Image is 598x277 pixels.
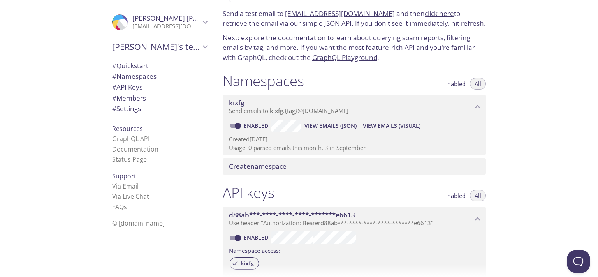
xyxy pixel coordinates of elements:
a: [EMAIL_ADDRESS][DOMAIN_NAME] [285,9,395,18]
div: kixfg namespace [223,95,486,119]
span: API Keys [112,83,142,92]
span: # [112,72,116,81]
h1: Namespaces [223,72,304,90]
a: Via Live Chat [112,192,149,201]
span: Settings [112,104,141,113]
span: Send emails to . {tag} @[DOMAIN_NAME] [229,107,348,115]
div: Create namespace [223,158,486,175]
iframe: Help Scout Beacon - Open [567,250,590,273]
a: GraphQL Playground [312,53,377,62]
a: Via Email [112,182,139,191]
a: Status Page [112,155,147,164]
span: View Emails (JSON) [304,121,357,131]
a: Documentation [112,145,158,153]
button: View Emails (JSON) [301,120,360,132]
div: Cheikh Ahmed Tijani's team [106,37,213,57]
span: # [112,61,116,70]
button: Enabled [440,190,470,201]
span: [PERSON_NAME] [PERSON_NAME] [132,14,239,23]
div: Team Settings [106,103,213,114]
span: # [112,104,116,113]
span: Create [229,162,250,171]
div: Members [106,93,213,104]
div: Cheikh Ahmed Tijani Traore [106,9,213,35]
span: # [112,83,116,92]
div: kixfg [230,257,259,270]
button: All [470,78,486,90]
span: Members [112,94,146,102]
button: Enabled [440,78,470,90]
span: © [DOMAIN_NAME] [112,219,165,228]
span: View Emails (Visual) [363,121,420,131]
button: All [470,190,486,201]
span: kixfg [270,107,283,115]
div: API Keys [106,82,213,93]
div: Quickstart [106,60,213,71]
p: [EMAIL_ADDRESS][DOMAIN_NAME] [132,23,200,30]
span: # [112,94,116,102]
span: kixfg [229,98,244,107]
a: GraphQL API [112,134,149,143]
a: Enabled [243,234,271,241]
button: View Emails (Visual) [360,120,424,132]
a: FAQ [112,203,127,211]
span: Support [112,172,136,180]
div: Namespaces [106,71,213,82]
a: Enabled [243,122,271,129]
a: documentation [278,33,326,42]
span: Quickstart [112,61,148,70]
span: kixfg [236,260,259,267]
span: s [124,203,127,211]
label: Namespace access: [229,244,280,256]
a: click here [425,9,454,18]
span: Resources [112,124,143,133]
p: Next: explore the to learn about querying spam reports, filtering emails by tag, and more. If you... [223,33,486,63]
span: Namespaces [112,72,157,81]
p: Send a test email to and then to retrieve the email via our simple JSON API. If you don't see it ... [223,9,486,28]
span: namespace [229,162,287,171]
p: Usage: 0 parsed emails this month, 3 in September [229,144,480,152]
p: Created [DATE] [229,135,480,143]
h1: API keys [223,184,274,201]
span: [PERSON_NAME]'s team [112,41,200,52]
